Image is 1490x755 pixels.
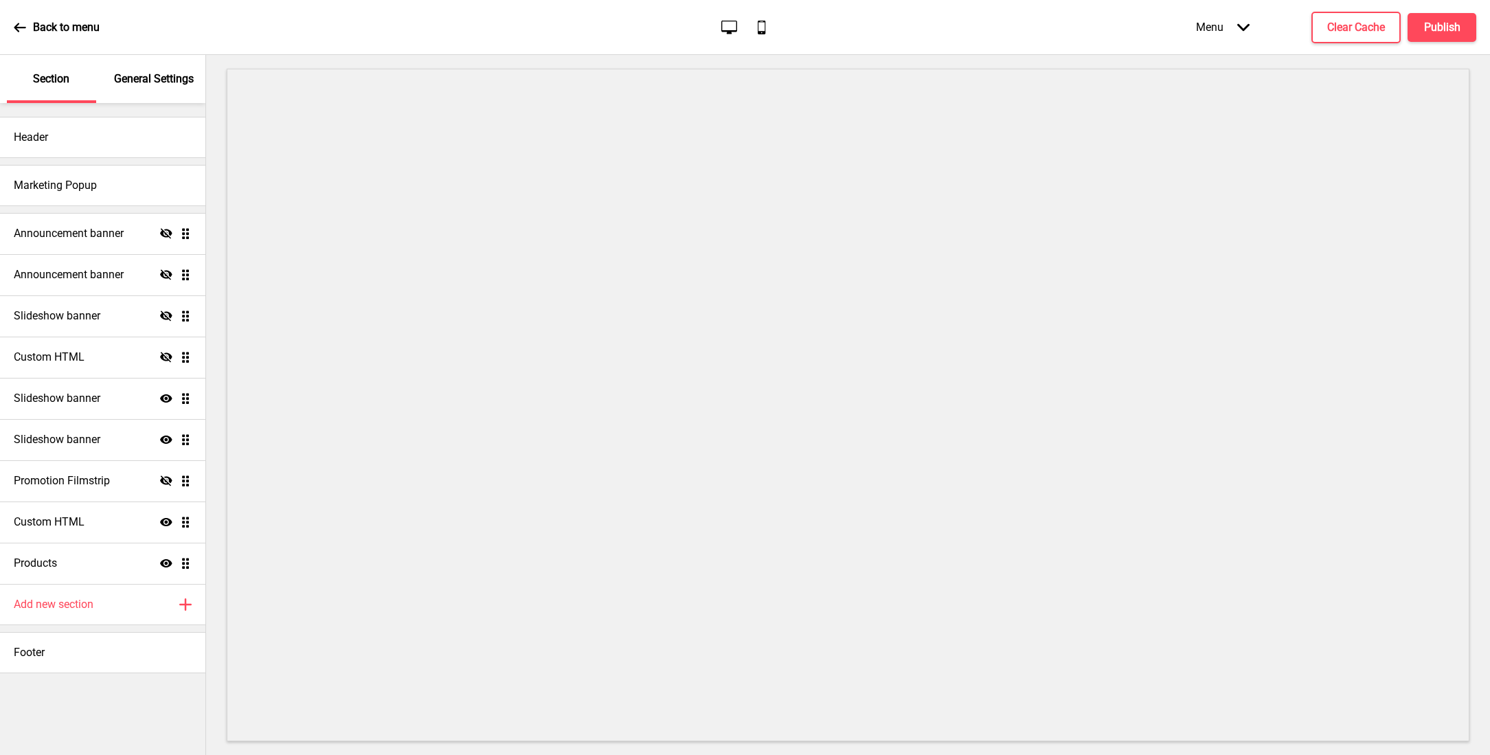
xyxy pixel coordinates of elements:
[14,267,124,282] h4: Announcement banner
[14,597,93,612] h4: Add new section
[1408,13,1476,42] button: Publish
[33,20,100,35] p: Back to menu
[14,515,84,530] h4: Custom HTML
[1311,12,1401,43] button: Clear Cache
[14,473,110,488] h4: Promotion Filmstrip
[14,391,100,406] h4: Slideshow banner
[1327,20,1385,35] h4: Clear Cache
[14,308,100,324] h4: Slideshow banner
[1424,20,1460,35] h4: Publish
[14,130,48,145] h4: Header
[114,71,194,87] p: General Settings
[1182,7,1263,47] div: Menu
[14,9,100,46] a: Back to menu
[14,556,57,571] h4: Products
[14,350,84,365] h4: Custom HTML
[14,226,124,241] h4: Announcement banner
[33,71,69,87] p: Section
[14,645,45,660] h4: Footer
[14,432,100,447] h4: Slideshow banner
[14,178,97,193] h4: Marketing Popup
